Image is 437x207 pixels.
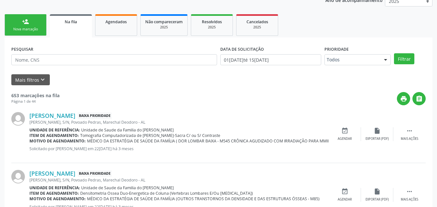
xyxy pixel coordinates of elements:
input: Nome, CNS [11,54,217,65]
input: Selecione um intervalo [220,54,322,65]
label: PESQUISAR [11,44,33,54]
a: [PERSON_NAME] [29,112,75,119]
span: Resolvidos [202,19,222,25]
button: Filtrar [394,53,414,64]
img: img [11,170,25,183]
div: Agendar [338,137,352,141]
span: Unidade de Saude da Familia do [PERSON_NAME] [81,127,174,133]
p: Solicitado por [PERSON_NAME] em 22[DATE] há 3 meses [29,146,329,151]
div: person_add [22,18,29,25]
span: Baixa Prioridade [78,170,112,177]
span: Não compareceram [145,19,183,25]
div: Mais ações [401,137,418,141]
div: [PERSON_NAME], S/N, Povoado Pedras, Marechal Deodoro - AL [29,177,329,183]
i: event_available [341,188,348,195]
div: Nova marcação [9,27,42,32]
span: Na fila [65,19,77,25]
a: [PERSON_NAME] [29,170,75,177]
span: Tomografia Computadorizada de [PERSON_NAME]-Sacra C/ ou S/ Contraste [80,133,220,138]
b: Motivo de agendamento: [29,196,86,202]
button: Mais filtroskeyboard_arrow_down [11,74,50,86]
i: keyboard_arrow_down [39,76,46,83]
button:  [412,92,426,105]
b: Motivo de agendamento: [29,138,86,144]
i:  [416,95,423,102]
i:  [406,127,413,134]
div: Agendar [338,197,352,202]
b: Item de agendamento: [29,191,79,196]
span: Unidade de Saude da Familia do [PERSON_NAME] [81,185,174,191]
label: DATA DE SOLICITAÇÃO [220,44,264,54]
b: Unidade de referência: [29,185,80,191]
img: img [11,112,25,126]
span: MÉDICO DA ESTRATÉGIA DE SAÚDE DA FAMÍLIA (OUTROS TRANSTORNOS DA DENSIDADE E DAS ESTRUTURAS ÓSSEAS... [87,196,320,202]
i: insert_drive_file [374,127,381,134]
div: Exportar (PDF) [366,137,389,141]
button: print [397,92,410,105]
div: Página 1 de 44 [11,99,60,104]
b: Item de agendamento: [29,133,79,138]
div: [PERSON_NAME], S/N, Povoado Pedras, Marechal Deodoro - AL [29,119,329,125]
i: insert_drive_file [374,188,381,195]
div: 2025 [196,25,228,30]
span: Baixa Prioridade [78,112,112,119]
div: Exportar (PDF) [366,197,389,202]
div: 2025 [145,25,183,30]
i: print [400,95,407,102]
div: Mais ações [401,197,418,202]
span: Densitometria Ossea Duo-Energetica de Coluna (Vertebras Lombares E/Ou [MEDICAL_DATA]) [80,191,253,196]
strong: 653 marcações na fila [11,92,60,98]
i:  [406,188,413,195]
div: 2025 [241,25,273,30]
label: Prioridade [324,44,349,54]
span: Cancelados [246,19,268,25]
span: Agendados [105,19,127,25]
span: Todos [327,57,377,63]
b: Unidade de referência: [29,127,80,133]
i: event_available [341,127,348,134]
